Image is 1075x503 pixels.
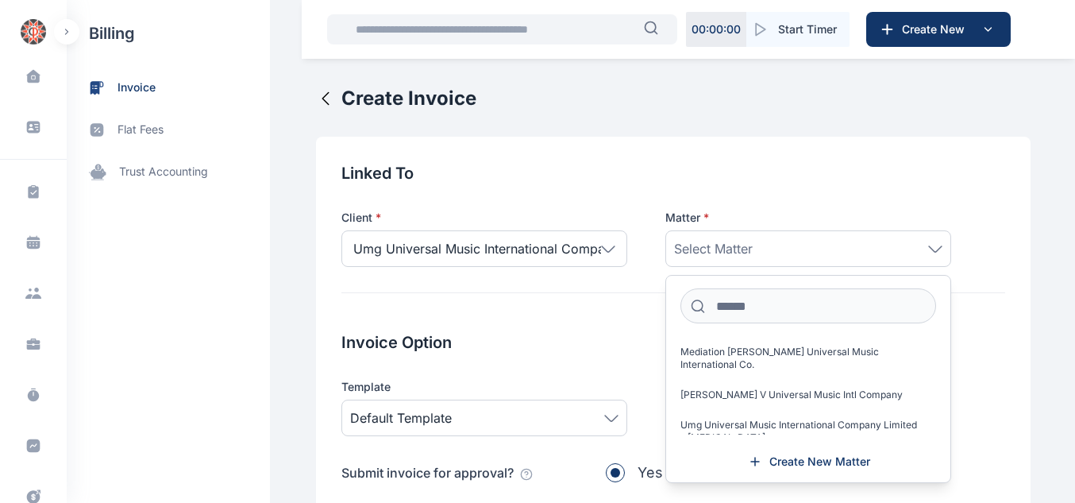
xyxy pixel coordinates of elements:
[747,454,870,470] a: Create New Matter
[896,21,978,37] span: Create New
[67,151,270,193] a: trust accounting
[680,346,923,371] span: Mediation [PERSON_NAME] Universal Music International Co.
[606,462,663,484] button: Yes
[674,239,753,258] span: Select Matter
[119,164,208,180] span: trust accounting
[680,389,903,401] span: [PERSON_NAME] V Universal Music Intl Company
[67,67,270,109] a: invoice
[680,419,923,444] span: Umg Universal Music International Company Limited - [MEDICAL_DATA]
[118,79,156,96] span: invoice
[746,12,850,47] button: Start Timer
[341,162,1005,184] h2: Linked To
[67,109,270,151] a: flat fees
[118,122,164,138] span: flat fees
[341,379,391,395] span: Template
[341,210,627,226] p: Client
[866,12,1011,47] button: Create New
[341,463,514,482] p: Submit invoice for approval?
[665,210,709,226] span: Matter
[341,331,1005,354] h2: Invoice Option
[353,239,667,258] span: Umg Universal Music International Company Limited
[350,408,452,428] span: Default Template
[520,468,533,481] img: infoSign.6aabd026.svg
[341,86,476,111] h2: Create Invoice
[692,21,741,37] p: 00 : 00 : 00
[638,462,663,484] span: Yes
[778,21,837,37] span: Start Timer
[769,454,870,470] span: Create New Matter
